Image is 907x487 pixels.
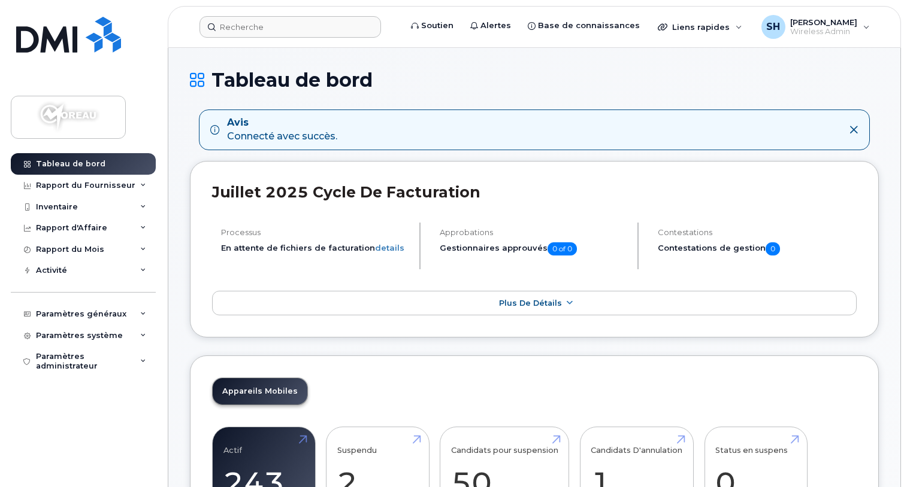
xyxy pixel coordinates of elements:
h4: Processus [221,228,409,237]
h1: Tableau de bord [190,69,879,90]
h5: Gestionnaires approuvés [440,242,628,255]
span: Plus de détails [499,299,562,308]
h4: Contestations [658,228,857,237]
h4: Approbations [440,228,628,237]
a: details [375,243,404,252]
span: 0 [766,242,780,255]
h2: juillet 2025 Cycle de facturation [212,183,857,201]
h5: Contestations de gestion [658,242,857,255]
div: Connecté avec succès. [227,116,337,144]
strong: Avis [227,116,337,130]
li: En attente de fichiers de facturation [221,242,409,254]
span: 0 of 0 [548,242,577,255]
a: Appareils Mobiles [213,378,307,404]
